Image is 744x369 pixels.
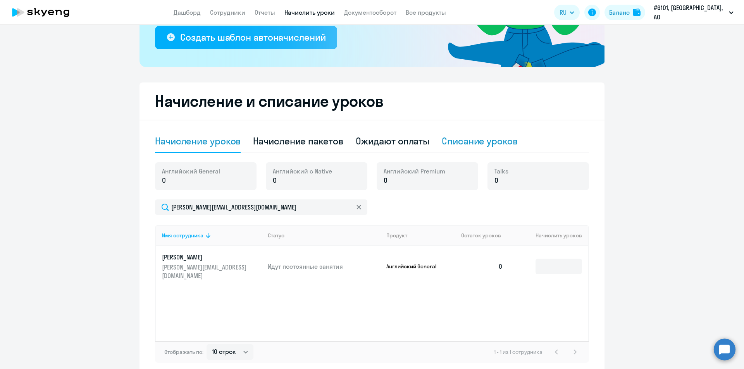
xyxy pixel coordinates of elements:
[162,175,166,185] span: 0
[162,232,262,239] div: Имя сотрудника
[344,9,396,16] a: Документооборот
[494,175,498,185] span: 0
[155,199,367,215] input: Поиск по имени, email, продукту или статусу
[633,9,641,16] img: balance
[210,9,245,16] a: Сотрудники
[455,246,509,287] td: 0
[162,167,220,175] span: Английский General
[384,175,387,185] span: 0
[554,5,580,20] button: RU
[384,167,445,175] span: Английский Premium
[461,232,501,239] span: Остаток уроков
[268,262,380,271] p: Идут постоянные занятия
[162,253,249,261] p: [PERSON_NAME]
[494,348,542,355] span: 1 - 1 из 1 сотрудника
[650,3,737,22] button: #6101, [GEOGRAPHIC_DATA], АО
[155,92,589,110] h2: Начисление и списание уроков
[386,232,455,239] div: Продукт
[494,167,508,175] span: Talks
[560,8,567,17] span: RU
[255,9,275,16] a: Отчеты
[509,225,588,246] th: Начислить уроков
[253,135,343,147] div: Начисление пакетов
[162,232,203,239] div: Имя сотрудника
[386,232,407,239] div: Продукт
[268,232,284,239] div: Статус
[356,135,430,147] div: Ожидают оплаты
[461,232,509,239] div: Остаток уроков
[442,135,518,147] div: Списание уроков
[268,232,380,239] div: Статус
[284,9,335,16] a: Начислить уроки
[162,263,249,280] p: [PERSON_NAME][EMAIL_ADDRESS][DOMAIN_NAME]
[155,26,337,49] button: Создать шаблон автоначислений
[604,5,645,20] button: Балансbalance
[273,175,277,185] span: 0
[609,8,630,17] div: Баланс
[164,348,203,355] span: Отображать по:
[174,9,201,16] a: Дашборд
[406,9,446,16] a: Все продукты
[386,263,444,270] p: Английский General
[654,3,726,22] p: #6101, [GEOGRAPHIC_DATA], АО
[162,253,262,280] a: [PERSON_NAME][PERSON_NAME][EMAIL_ADDRESS][DOMAIN_NAME]
[180,31,325,43] div: Создать шаблон автоначислений
[273,167,332,175] span: Английский с Native
[155,135,241,147] div: Начисление уроков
